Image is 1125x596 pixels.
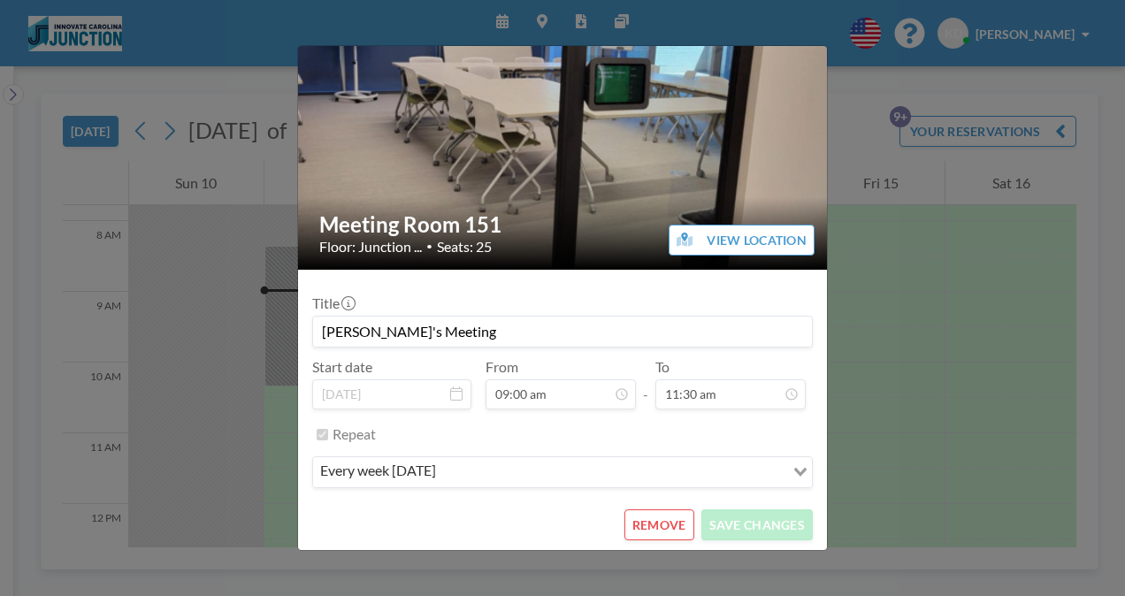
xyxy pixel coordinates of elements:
[312,294,354,312] label: Title
[313,317,812,347] input: (No title)
[669,225,815,256] button: VIEW LOCATION
[319,238,422,256] span: Floor: Junction ...
[426,240,432,253] span: •
[298,5,829,271] img: 537.jpg
[486,358,518,376] label: From
[643,364,648,403] span: -
[333,425,376,443] label: Repeat
[624,509,694,540] button: REMOVE
[313,457,812,487] div: Search for option
[441,461,783,484] input: Search for option
[312,358,372,376] label: Start date
[655,358,670,376] label: To
[701,509,813,540] button: SAVE CHANGES
[437,238,492,256] span: Seats: 25
[317,461,440,484] span: every week [DATE]
[319,211,807,238] h2: Meeting Room 151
